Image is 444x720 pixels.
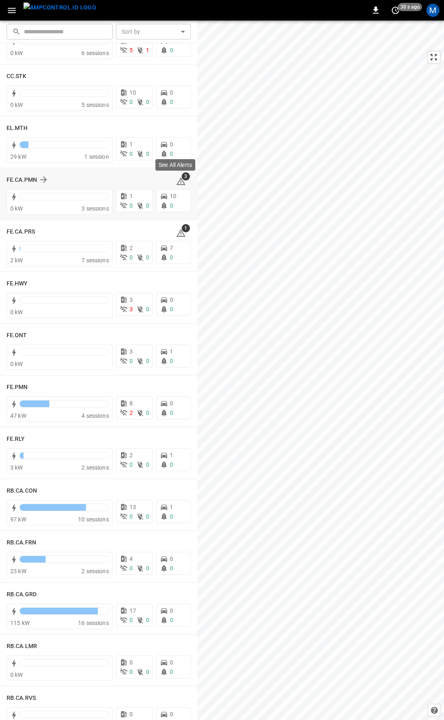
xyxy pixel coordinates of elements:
span: 0 [129,669,133,675]
span: 3 kW [10,464,23,471]
span: 0 [170,556,173,562]
span: 0 [129,99,133,105]
span: 17 [129,607,136,614]
span: 6 sessions [81,50,109,56]
span: 0 kW [10,50,23,56]
h6: FE.ONT [7,331,27,340]
span: 0 [129,461,133,468]
span: 13 [129,504,136,510]
span: 0 [170,461,173,468]
span: 10 [170,193,176,199]
span: 0 [170,617,173,623]
span: 2 [129,410,133,416]
span: 30 s ago [398,3,422,11]
span: 1 session [84,153,109,160]
h6: RB.CA.RVS [7,694,36,703]
span: 4 sessions [81,412,109,419]
h6: RB.CA.CON [7,486,37,495]
span: 0 [170,296,173,303]
span: 0 [146,513,149,520]
span: 0 [170,89,173,96]
span: 47 kW [10,412,26,419]
span: 0 [170,358,173,364]
span: 23 kW [10,568,26,574]
span: 1 [129,193,133,199]
span: 0 [170,99,173,105]
span: 115 kW [10,620,30,626]
span: 0 [129,150,133,157]
span: 2 kW [10,257,23,264]
h6: FE.CA.PMN [7,176,37,185]
span: 0 [146,150,149,157]
span: 3 [129,348,133,355]
h6: FE.RLY [7,435,25,444]
span: 0 kW [10,671,23,678]
span: 0 kW [10,102,23,108]
span: 2 [129,245,133,251]
span: 0 [146,461,149,468]
span: 0 kW [10,205,23,212]
h6: FE.HWY [7,279,28,288]
span: 0 [146,254,149,261]
span: 0 [170,141,173,148]
span: 0 [129,659,133,666]
span: 0 [146,669,149,675]
span: 0 [170,254,173,261]
canvas: Map [197,21,444,720]
span: 0 [170,306,173,313]
h6: RB.CA.LMR [7,642,37,651]
p: See All Alerts [159,161,192,169]
span: 0 [170,669,173,675]
span: 0 [170,202,173,209]
span: 2 sessions [81,464,109,471]
span: 1 [170,452,173,458]
span: 0 [170,659,173,666]
h6: CC.STK [7,72,27,81]
span: 3 [129,296,133,303]
span: 0 [146,565,149,572]
span: 0 [170,400,173,407]
span: 97 kW [10,516,26,523]
span: 1 [170,348,173,355]
span: 0 [146,306,149,313]
span: 0 [170,47,173,53]
span: 1 [170,504,173,510]
span: 2 sessions [81,568,109,574]
span: 1 [146,47,149,53]
span: 0 [129,711,133,718]
h6: FE.PMN [7,383,28,392]
span: 7 sessions [81,257,109,264]
span: 0 [146,202,149,209]
span: 29 kW [10,153,26,160]
span: 2 [129,452,133,458]
span: 8 [129,400,133,407]
span: 0 [170,513,173,520]
span: 0 [170,150,173,157]
span: 0 kW [10,361,23,367]
span: 0 [170,607,173,614]
span: 16 sessions [78,620,109,626]
span: 0 [146,99,149,105]
span: 0 kW [10,309,23,315]
button: set refresh interval [389,4,402,17]
span: 0 [129,513,133,520]
h6: FE.CA.PRS [7,227,35,236]
span: 5 sessions [81,102,109,108]
span: 10 sessions [78,516,109,523]
span: 3 sessions [81,205,109,212]
span: 0 [146,358,149,364]
span: 0 [129,617,133,623]
span: 1 [129,141,133,148]
span: 0 [170,711,173,718]
h6: RB.CA.FRN [7,538,36,547]
img: ampcontrol.io logo [23,2,96,13]
span: 0 [146,617,149,623]
span: 5 [129,47,133,53]
h6: RB.CA.GRD [7,590,37,599]
span: 0 [129,358,133,364]
span: 0 [170,410,173,416]
span: 0 [146,410,149,416]
span: 0 [129,565,133,572]
span: 7 [170,245,173,251]
div: profile-icon [426,4,439,17]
